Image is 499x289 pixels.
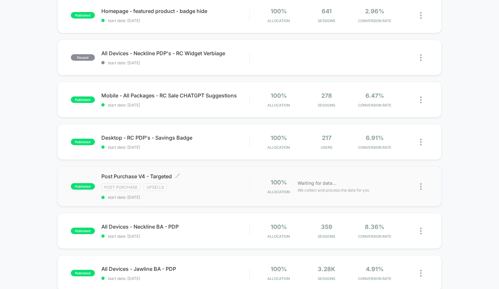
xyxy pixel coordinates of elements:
[267,190,290,194] span: Allocation
[304,19,349,23] span: Sessions
[71,270,95,276] span: published
[101,223,249,230] span: All Devices - Neckline BA - PDP
[271,179,287,186] span: 100%
[101,18,249,23] span: start date: [DATE]
[71,139,95,145] span: published
[420,228,422,234] img: close
[304,103,349,107] span: Sessions
[101,60,249,65] span: start date: [DATE]
[101,50,249,57] span: All Devices - Neckline PDP's - RC Widget Verbiage
[321,92,332,99] span: 278
[271,92,287,99] span: 100%
[298,180,336,187] span: Waiting for data...
[304,234,349,239] span: Sessions
[101,134,249,141] span: Desktop - RC PDP's - Savings Badge
[101,173,249,180] span: Post Purchase V4 - Targeted
[352,103,397,107] span: CONVERSION RATE
[101,92,249,99] span: Mobile - All Packages - RC Sale CHATGPT Suggestions
[352,234,397,239] span: CONVERSION RATE
[365,223,384,230] span: 8.36%
[267,19,290,23] span: Allocation
[420,12,422,19] img: close
[366,266,384,272] span: 4.91%
[101,234,249,239] span: start date: [DATE]
[71,183,95,190] span: published
[71,12,95,19] span: published
[420,96,422,103] img: close
[271,8,287,15] span: 100%
[366,134,384,141] span: 6.91%
[352,145,397,150] span: CONVERSION RATE
[420,139,422,145] img: close
[352,19,397,23] span: CONVERSION RATE
[101,195,249,200] span: start date: [DATE]
[298,187,369,193] span: We collect and process the data for you
[322,8,332,15] span: 641
[101,266,249,272] span: All Devices - Jawline BA - PDP
[420,183,422,190] img: close
[101,8,249,14] span: Homepage - featured product - badge hide
[101,103,249,107] span: start date: [DATE]
[318,266,335,272] span: 3.28k
[267,276,290,281] span: Allocation
[271,134,287,141] span: 100%
[304,145,349,150] span: Users
[267,103,290,107] span: Allocation
[101,183,140,191] span: Post Purchase
[321,223,332,230] span: 359
[420,54,422,61] img: close
[271,223,287,230] span: 100%
[71,54,95,61] span: paused
[304,276,349,281] span: Sessions
[267,234,290,239] span: Allocation
[322,134,331,141] span: 217
[71,228,95,234] span: published
[352,276,397,281] span: CONVERSION RATE
[71,96,95,103] span: published
[101,276,249,281] span: start date: [DATE]
[271,266,287,272] span: 100%
[267,145,290,150] span: Allocation
[365,92,384,99] span: 6.47%
[365,8,384,15] span: 2.96%
[420,270,422,277] img: close
[101,145,249,150] span: start date: [DATE]
[144,183,167,191] span: Upsells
